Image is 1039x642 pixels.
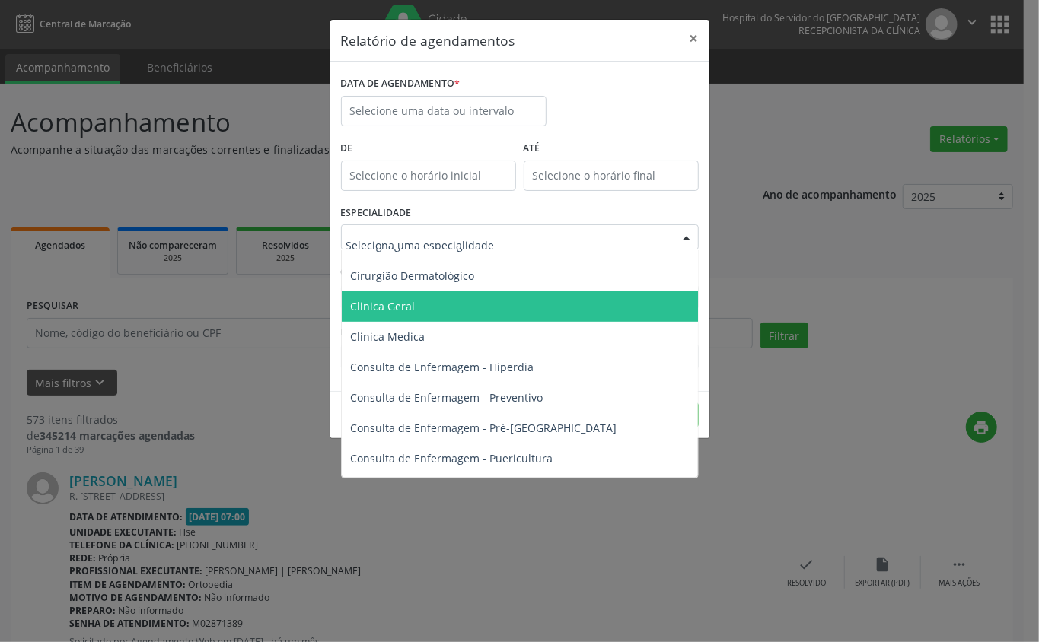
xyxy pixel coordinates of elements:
[351,329,425,344] span: Clinica Medica
[524,137,699,160] label: ATÉ
[524,160,699,191] input: Selecione o horário final
[679,20,709,57] button: Close
[341,202,412,225] label: ESPECIALIDADE
[341,30,515,50] h5: Relatório de agendamentos
[341,96,547,126] input: Selecione uma data ou intervalo
[351,421,617,435] span: Consulta de Enfermagem - Pré-[GEOGRAPHIC_DATA]
[351,451,553,466] span: Consulta de Enfermagem - Puericultura
[351,390,543,405] span: Consulta de Enfermagem - Preventivo
[341,137,516,160] label: De
[351,269,475,283] span: Cirurgião Dermatológico
[341,72,461,96] label: DATA DE AGENDAMENTO
[346,230,668,260] input: Seleciona uma especialidade
[341,160,516,191] input: Selecione o horário inicial
[351,299,416,313] span: Clinica Geral
[351,360,534,374] span: Consulta de Enfermagem - Hiperdia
